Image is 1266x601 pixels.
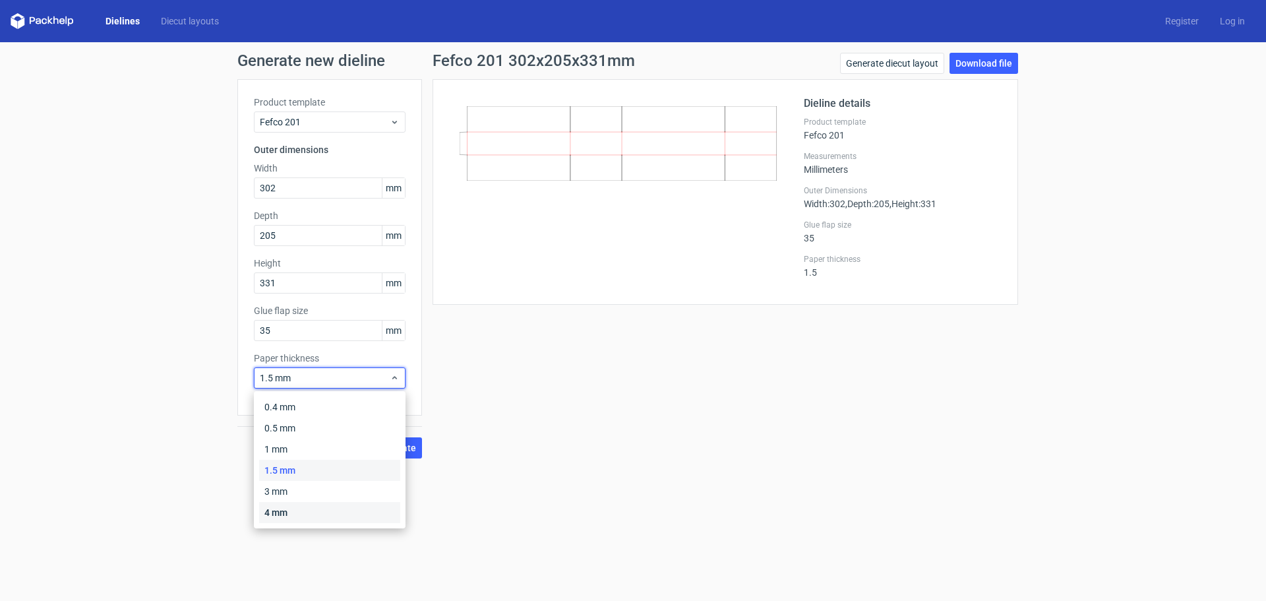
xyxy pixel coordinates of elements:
[804,151,1002,175] div: Millimeters
[259,396,400,418] div: 0.4 mm
[254,96,406,109] label: Product template
[382,321,405,340] span: mm
[237,53,1029,69] h1: Generate new dieline
[889,199,936,209] span: , Height : 331
[254,352,406,365] label: Paper thickness
[254,143,406,156] h3: Outer dimensions
[150,15,229,28] a: Diecut layouts
[254,209,406,222] label: Depth
[433,53,635,69] h1: Fefco 201 302x205x331mm
[1209,15,1255,28] a: Log in
[259,418,400,439] div: 0.5 mm
[382,273,405,293] span: mm
[95,15,150,28] a: Dielines
[259,481,400,502] div: 3 mm
[259,439,400,460] div: 1 mm
[804,220,1002,230] label: Glue flap size
[804,220,1002,243] div: 35
[840,53,944,74] a: Generate diecut layout
[254,257,406,270] label: Height
[382,178,405,198] span: mm
[804,254,1002,265] label: Paper thickness
[254,162,406,175] label: Width
[259,502,400,523] div: 4 mm
[804,199,845,209] span: Width : 302
[804,151,1002,162] label: Measurements
[259,460,400,481] div: 1.5 mm
[260,115,390,129] span: Fefco 201
[382,226,405,245] span: mm
[804,254,1002,278] div: 1.5
[804,117,1002,127] label: Product template
[254,304,406,317] label: Glue flap size
[804,117,1002,141] div: Fefco 201
[260,371,390,385] span: 1.5 mm
[804,185,1002,196] label: Outer Dimensions
[804,96,1002,111] h2: Dieline details
[845,199,889,209] span: , Depth : 205
[1155,15,1209,28] a: Register
[950,53,1018,74] a: Download file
